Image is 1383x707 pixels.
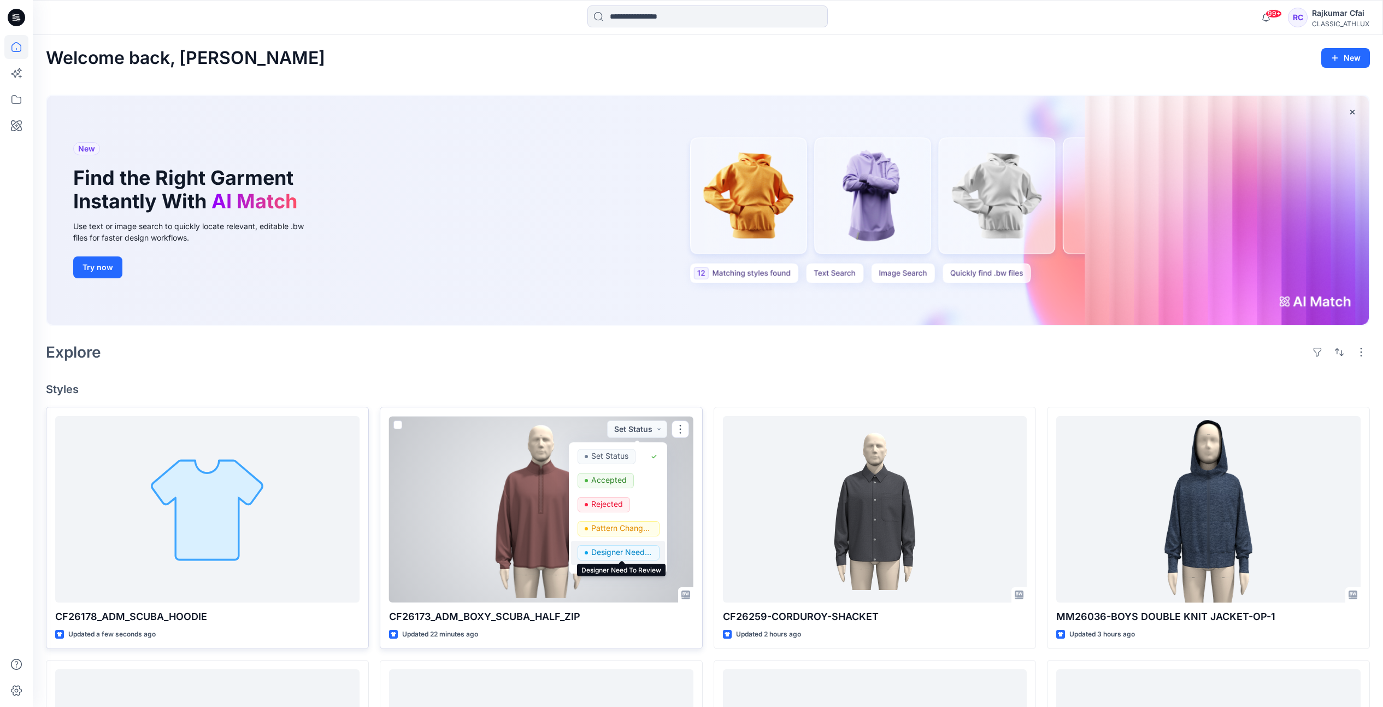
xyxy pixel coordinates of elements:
[46,48,325,68] h2: Welcome back, [PERSON_NAME]
[1069,629,1135,640] p: Updated 3 hours ago
[1056,416,1361,603] a: MM26036-BOYS DOUBLE KNIT JACKET-OP-1
[723,609,1027,624] p: CF26259-CORDUROY-SHACKET
[591,473,627,487] p: Accepted
[389,416,693,603] a: CF26173_ADM_BOXY_SCUBA_HALF_ZIP
[591,545,652,559] p: Designer Need To Review
[591,521,652,535] p: Pattern Changes Requested
[46,383,1370,396] h4: Styles
[78,142,95,155] span: New
[1288,8,1308,27] div: RC
[55,416,360,603] a: CF26178_ADM_SCUBA_HOODIE
[736,629,801,640] p: Updated 2 hours ago
[591,449,628,463] p: Set Status
[73,256,122,278] button: Try now
[211,189,297,213] span: AI Match
[1266,9,1282,18] span: 99+
[73,166,303,213] h1: Find the Right Garment Instantly With
[723,416,1027,603] a: CF26259-CORDUROY-SHACKET
[591,497,623,511] p: Rejected
[46,343,101,361] h2: Explore
[1312,7,1369,20] div: Rajkumar Cfai
[389,609,693,624] p: CF26173_ADM_BOXY_SCUBA_HALF_ZIP
[55,609,360,624] p: CF26178_ADM_SCUBA_HOODIE
[68,629,156,640] p: Updated a few seconds ago
[402,629,478,640] p: Updated 22 minutes ago
[1321,48,1370,68] button: New
[1056,609,1361,624] p: MM26036-BOYS DOUBLE KNIT JACKET-OP-1
[1312,20,1369,28] div: CLASSIC_ATHLUX
[73,220,319,243] div: Use text or image search to quickly locate relevant, editable .bw files for faster design workflows.
[591,569,652,583] p: Dropped \ Not proceeding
